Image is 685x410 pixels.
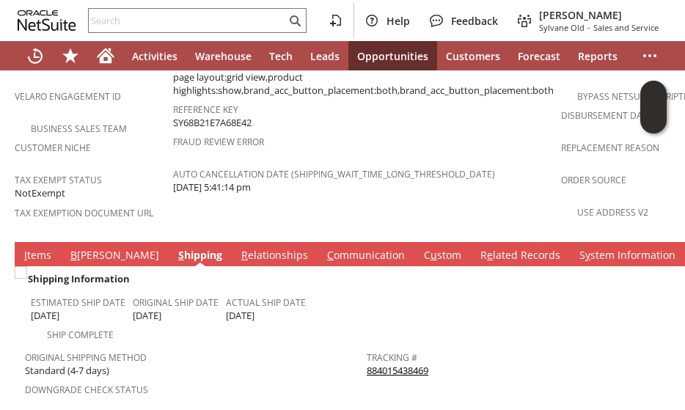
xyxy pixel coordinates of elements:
a: Reports [569,41,626,70]
div: More menus [632,41,667,70]
span: y [585,248,590,262]
svg: logo [18,10,76,31]
a: Related Records [477,248,564,264]
a: Velaro Engagement ID [15,90,121,103]
a: Reference Key [173,103,238,116]
a: Downgrade Check Status [25,384,148,396]
span: [DATE] [31,309,59,323]
a: Tax Exempt Status [15,174,102,186]
a: Tech [260,41,301,70]
a: Estimated Ship Date [31,296,125,309]
span: Forecast [518,49,560,63]
span: Sylvane Old [539,22,585,33]
iframe: Click here to launch Oracle Guided Learning Help Panel [640,81,667,133]
span: SY68B21E7A68E42 [173,116,252,130]
a: Customers [437,41,509,70]
span: Standard (4-7 days) [25,364,109,378]
div: Shortcuts [53,41,88,70]
a: Custom [420,248,465,264]
a: Auto Cancellation Date (shipping_wait_time_long_threshold_date) [173,168,495,180]
a: Use Address V2 [577,206,648,219]
a: Shipping [175,248,226,264]
span: B [70,248,77,262]
span: Tech [269,49,293,63]
a: Original Shipping Method [25,351,147,364]
a: Items [21,248,55,264]
a: Ship Complete [47,329,114,341]
span: u [431,248,437,262]
span: [DATE] 5:41:14 pm [173,180,251,194]
a: Actual Ship Date [226,296,306,309]
span: Leads [310,49,340,63]
span: page layout:grid view,product highlights:show,brand_acc_button_placement:both,brand_acc_button_pl... [173,70,554,98]
a: Communication [323,248,409,264]
span: Reports [578,49,618,63]
a: Warehouse [186,41,260,70]
span: I [24,248,27,262]
span: Customers [446,49,500,63]
a: Replacement reason [561,142,659,154]
input: Search [89,12,286,29]
span: Sales and Service [593,22,659,33]
span: Oracle Guided Learning Widget. To move around, please hold and drag [640,108,667,134]
a: B[PERSON_NAME] [67,248,163,264]
span: C [327,248,334,262]
div: Shipping Information [25,269,361,288]
a: Fraud Review Error [173,136,264,148]
span: S [178,248,184,262]
span: e [487,248,493,262]
a: Recent Records [18,41,53,70]
svg: Home [97,47,114,65]
a: Opportunities [348,41,437,70]
a: Customer Niche [15,142,91,154]
span: [DATE] [226,309,254,323]
a: Disbursement Date [561,109,653,122]
a: Tracking # [367,351,417,364]
span: Help [387,14,410,28]
a: Business Sales Team [31,122,127,135]
svg: Recent Records [26,47,44,65]
span: Warehouse [195,49,252,63]
span: - [587,22,590,33]
svg: Search [286,12,304,29]
span: [DATE] [133,309,161,323]
span: Opportunities [357,49,428,63]
a: Tax Exemption Document URL [15,207,153,219]
a: Home [88,41,123,70]
span: Activities [132,49,177,63]
span: Feedback [451,14,498,28]
a: Leads [301,41,348,70]
a: 884015438469 [367,364,428,377]
span: [PERSON_NAME] [539,8,659,22]
a: Order Source [561,174,626,186]
a: Relationships [238,248,312,264]
a: Forecast [509,41,569,70]
a: System Information [576,248,679,264]
a: Original Ship Date [133,296,219,309]
span: R [241,248,248,262]
span: NotExempt [15,186,65,200]
a: Activities [123,41,186,70]
svg: Shortcuts [62,47,79,65]
img: Unchecked [15,266,27,279]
